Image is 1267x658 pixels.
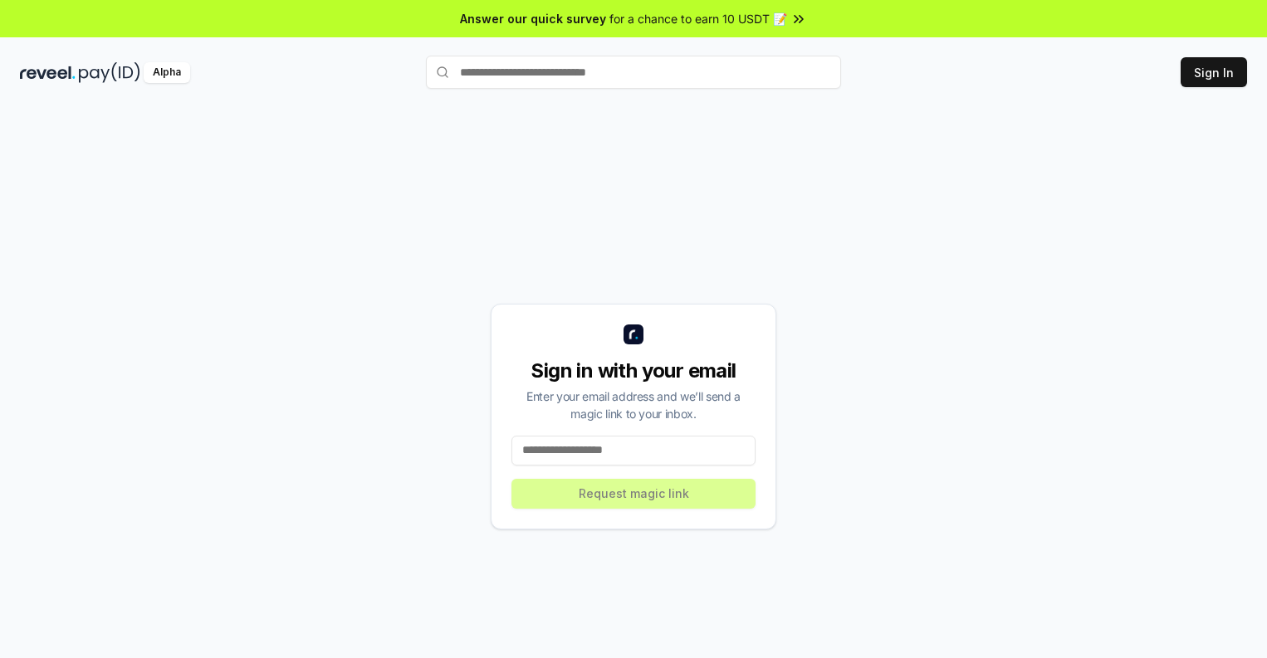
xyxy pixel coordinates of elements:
[609,10,787,27] span: for a chance to earn 10 USDT 📝
[511,358,756,384] div: Sign in with your email
[20,62,76,83] img: reveel_dark
[511,387,756,422] div: Enter your email address and we’ll send a magic link to your inbox.
[624,324,643,344] img: logo_small
[144,62,190,83] div: Alpha
[460,10,606,27] span: Answer our quick survey
[79,62,140,83] img: pay_id
[1181,57,1247,87] button: Sign In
